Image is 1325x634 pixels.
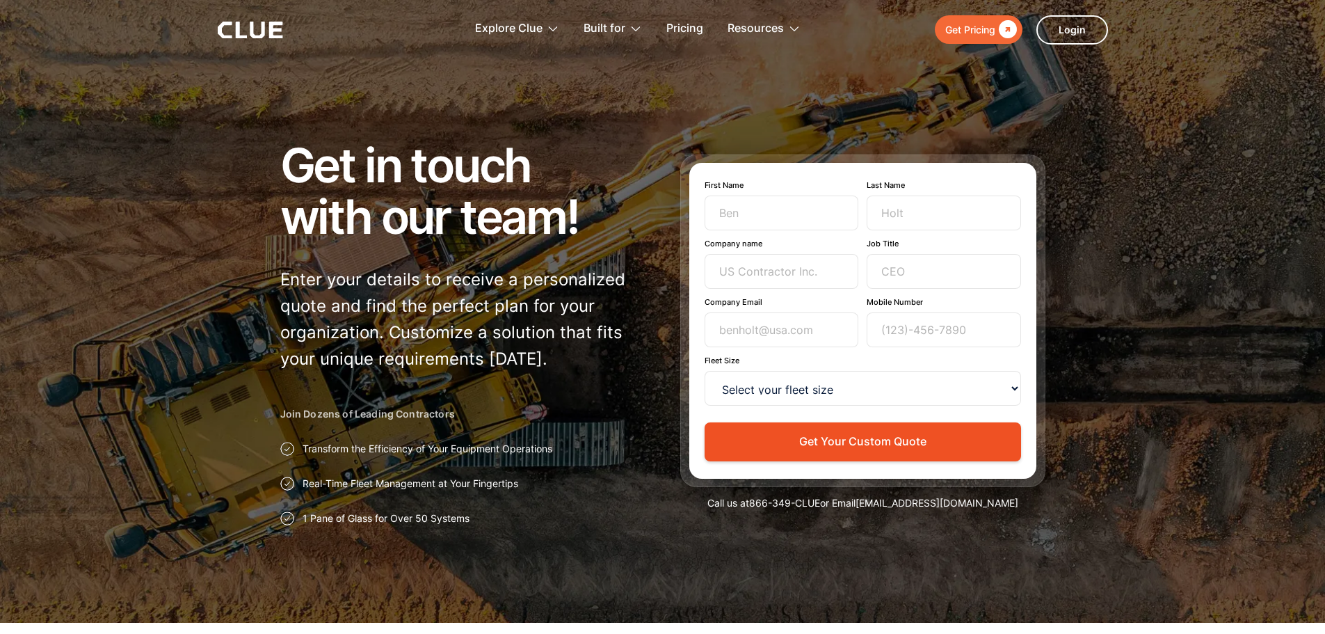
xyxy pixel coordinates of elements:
div: Get Pricing [945,21,995,38]
a: 866-349-CLUE [749,497,820,509]
label: Mobile Number [867,297,1021,307]
div: Built for [584,7,625,51]
h1: Get in touch with our team! [280,139,645,242]
input: Ben [705,196,859,230]
div: Explore Clue [475,7,543,51]
a: [EMAIL_ADDRESS][DOMAIN_NAME] [856,497,1018,509]
img: Approval checkmark icon [280,477,294,491]
div: Call us at or Email [680,496,1045,510]
img: Approval checkmark icon [280,442,294,456]
label: Fleet Size [705,356,1021,365]
button: Get Your Custom Quote [705,422,1021,461]
div: Built for [584,7,642,51]
div: Explore Clue [475,7,559,51]
input: CEO [867,254,1021,289]
p: Transform the Efficiency of Your Equipment Operations [303,442,552,456]
input: Holt [867,196,1021,230]
p: Real-Time Fleet Management at Your Fingertips [303,477,518,491]
input: (123)-456-7890 [867,312,1021,347]
a: Pricing [666,7,703,51]
div: Resources [728,7,784,51]
input: US Contractor Inc. [705,254,859,289]
a: Get Pricing [935,15,1022,44]
h2: Join Dozens of Leading Contractors [280,407,645,421]
input: benholt@usa.com [705,312,859,347]
img: Approval checkmark icon [280,512,294,525]
div:  [995,21,1017,38]
label: Last Name [867,180,1021,190]
label: First Name [705,180,859,190]
p: Enter your details to receive a personalized quote and find the perfect plan for your organizatio... [280,267,645,372]
a: Login [1036,15,1108,45]
label: Company Email [705,297,859,307]
label: Job Title [867,239,1021,248]
p: 1 Pane of Glass for Over 50 Systems [303,512,469,525]
label: Company name [705,239,859,248]
div: Resources [728,7,801,51]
